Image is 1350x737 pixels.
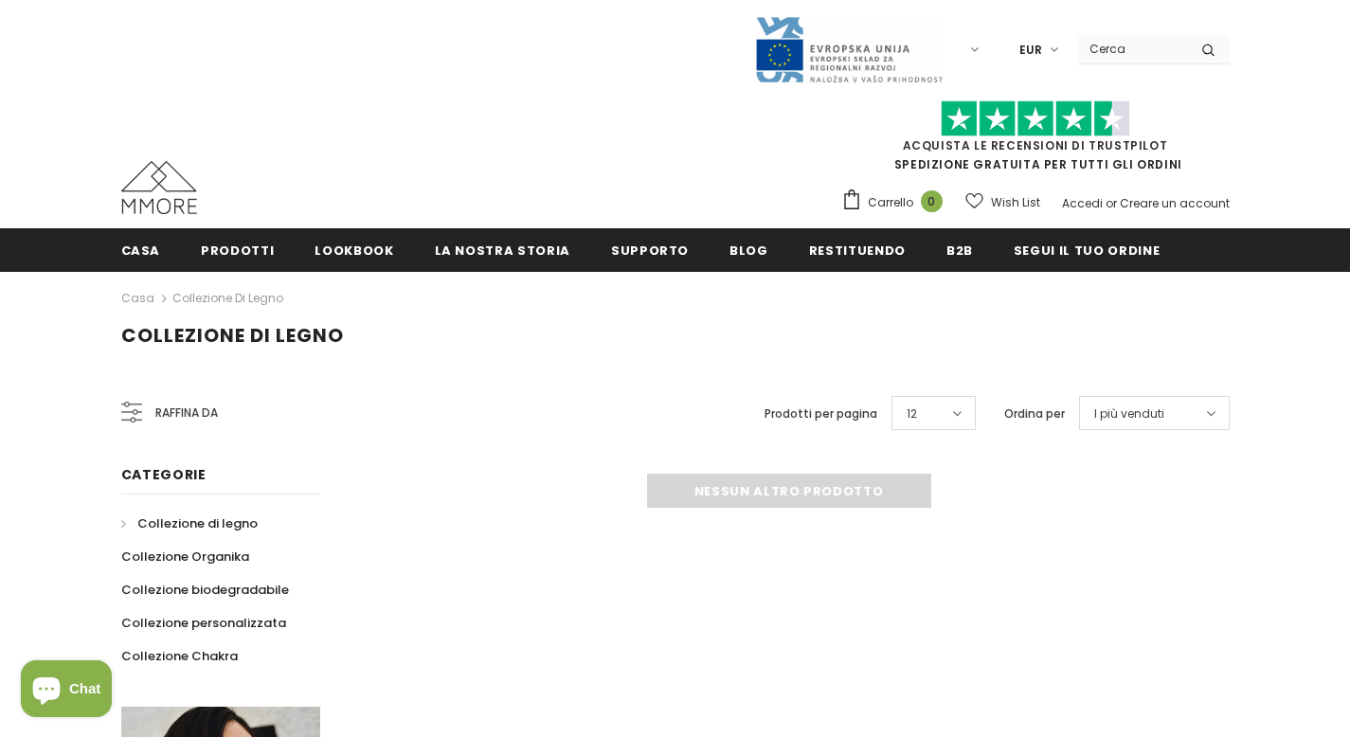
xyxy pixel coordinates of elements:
span: Collezione Chakra [121,647,238,665]
a: Collezione Chakra [121,639,238,673]
span: Segui il tuo ordine [1014,242,1160,260]
img: Fidati di Pilot Stars [941,100,1130,137]
span: Collezione di legno [137,514,258,532]
a: Creare un account [1120,195,1230,211]
inbox-online-store-chat: Shopify online store chat [15,660,117,722]
span: Blog [729,242,768,260]
a: Segui il tuo ordine [1014,228,1160,271]
a: Prodotti [201,228,274,271]
a: Casa [121,228,161,271]
a: Casa [121,287,154,310]
a: Collezione di legno [172,290,283,306]
span: EUR [1019,41,1042,60]
a: La nostra storia [435,228,570,271]
a: Blog [729,228,768,271]
span: Carrello [868,193,913,212]
label: Ordina per [1004,404,1065,423]
a: Carrello 0 [841,189,952,217]
label: Prodotti per pagina [765,404,877,423]
span: Collezione biodegradabile [121,581,289,599]
span: or [1106,195,1117,211]
span: Categorie [121,465,207,484]
a: Javni Razpis [754,41,944,57]
a: Collezione di legno [121,507,258,540]
span: Collezione personalizzata [121,614,286,632]
a: Collezione Organika [121,540,249,573]
img: Javni Razpis [754,15,944,84]
a: Lookbook [315,228,393,271]
span: SPEDIZIONE GRATUITA PER TUTTI GLI ORDINI [841,109,1230,172]
span: 0 [921,190,943,212]
a: Restituendo [809,228,906,271]
span: Restituendo [809,242,906,260]
span: 12 [907,404,917,423]
a: Acquista le recensioni di TrustPilot [903,137,1168,153]
span: Raffina da [155,403,218,423]
span: I più venduti [1094,404,1164,423]
span: Wish List [991,193,1040,212]
span: Prodotti [201,242,274,260]
span: Collezione di legno [121,322,344,349]
a: supporto [611,228,689,271]
span: Collezione Organika [121,548,249,566]
a: Accedi [1062,195,1103,211]
span: La nostra storia [435,242,570,260]
span: supporto [611,242,689,260]
a: Collezione biodegradabile [121,573,289,606]
img: Casi MMORE [121,161,197,214]
a: Wish List [965,186,1040,219]
span: Lookbook [315,242,393,260]
a: Collezione personalizzata [121,606,286,639]
input: Search Site [1078,35,1187,63]
span: Casa [121,242,161,260]
span: B2B [946,242,973,260]
a: B2B [946,228,973,271]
